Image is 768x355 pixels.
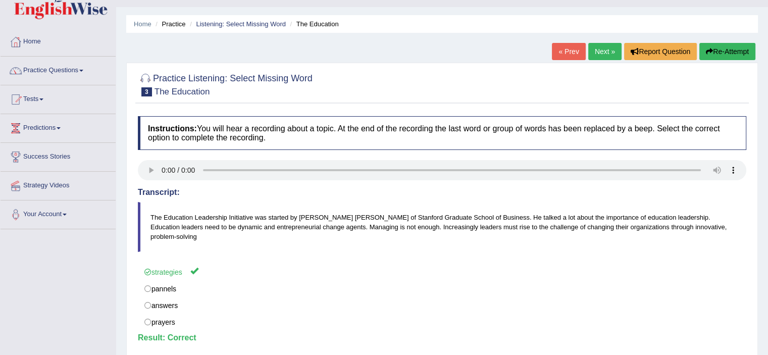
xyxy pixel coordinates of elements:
[1,85,116,111] a: Tests
[138,188,746,197] h4: Transcript:
[1,28,116,53] a: Home
[1,200,116,226] a: Your Account
[699,43,755,60] button: Re-Attempt
[588,43,622,60] a: Next »
[138,314,746,331] label: prayers
[1,172,116,197] a: Strategy Videos
[1,57,116,82] a: Practice Questions
[138,116,746,150] h4: You will hear a recording about a topic. At the end of the recording the last word or group of wo...
[153,19,185,29] li: Practice
[1,143,116,168] a: Success Stories
[141,87,152,96] span: 3
[138,297,746,314] label: answers
[148,124,197,133] b: Instructions:
[138,202,746,252] blockquote: The Education Leadership Initiative was started by [PERSON_NAME] [PERSON_NAME] of Stanford Gradua...
[288,19,339,29] li: The Education
[138,333,746,342] h4: Result:
[138,71,313,96] h2: Practice Listening: Select Missing Word
[155,87,210,96] small: The Education
[138,280,746,297] label: pannels
[624,43,697,60] button: Report Question
[196,20,286,28] a: Listening: Select Missing Word
[134,20,151,28] a: Home
[1,114,116,139] a: Predictions
[552,43,585,60] a: « Prev
[138,262,746,281] label: strategies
